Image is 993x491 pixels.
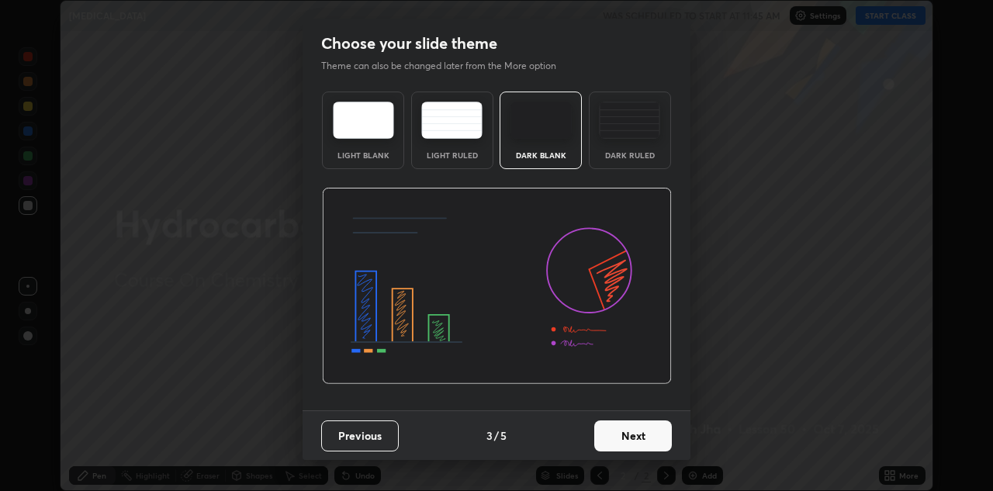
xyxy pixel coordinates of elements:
h4: 5 [500,427,507,444]
div: Dark Blank [510,151,572,159]
button: Previous [321,420,399,451]
h4: / [494,427,499,444]
h2: Choose your slide theme [321,33,497,54]
h4: 3 [486,427,493,444]
div: Light Blank [332,151,394,159]
img: lightRuledTheme.5fabf969.svg [421,102,483,139]
p: Theme can also be changed later from the More option [321,59,573,73]
img: darkTheme.f0cc69e5.svg [510,102,572,139]
img: darkRuledTheme.de295e13.svg [599,102,660,139]
div: Dark Ruled [599,151,661,159]
img: lightTheme.e5ed3b09.svg [333,102,394,139]
div: Light Ruled [421,151,483,159]
img: darkThemeBanner.d06ce4a2.svg [322,188,672,385]
button: Next [594,420,672,451]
